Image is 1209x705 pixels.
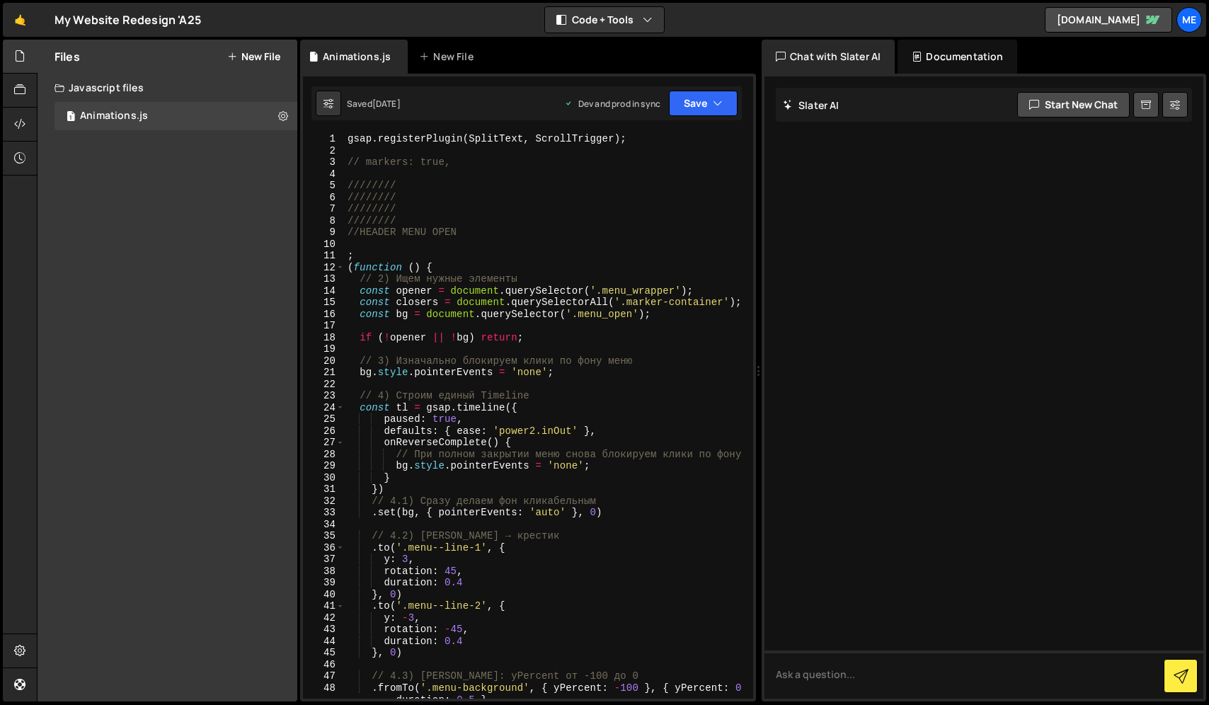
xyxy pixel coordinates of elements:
div: 43 [303,624,345,636]
div: [DATE] [372,98,401,110]
div: 36 [303,542,345,554]
div: 11 [303,250,345,262]
div: Chat with Slater AI [762,40,895,74]
div: 41 [303,600,345,612]
div: 7 [303,203,345,215]
div: 25 [303,413,345,425]
div: 39 [303,577,345,589]
div: 1 [303,133,345,145]
div: 10 [303,239,345,251]
button: Code + Tools [545,7,664,33]
div: 19 [303,343,345,355]
div: 38 [303,566,345,578]
div: Dev and prod in sync [564,98,660,110]
button: Start new chat [1017,92,1130,117]
a: [DOMAIN_NAME] [1045,7,1172,33]
div: 3 [303,156,345,168]
div: My Website Redesign 'A25 [55,11,201,28]
div: 29 [303,460,345,472]
div: 2 [303,145,345,157]
div: Documentation [898,40,1017,74]
div: 24 [303,402,345,414]
div: 47 [303,670,345,682]
h2: Slater AI [783,98,840,112]
div: 20 [303,355,345,367]
div: 32 [303,495,345,508]
div: 9 [303,227,345,239]
button: Save [669,91,738,116]
h2: Files [55,49,80,64]
div: Animations.js [323,50,391,64]
div: 6 [303,192,345,204]
div: 21 [303,367,345,379]
button: New File [227,51,280,62]
div: 12 [303,262,345,274]
div: New File [419,50,479,64]
div: 14 [303,285,345,297]
div: 37 [303,554,345,566]
div: 27 [303,437,345,449]
div: 18 [303,332,345,344]
a: Me [1176,7,1202,33]
div: 17 [303,320,345,332]
div: Javascript files [38,74,297,102]
a: 🤙 [3,3,38,37]
div: 28 [303,449,345,461]
div: 13 [303,273,345,285]
div: 4 [303,168,345,180]
div: 34 [303,519,345,531]
div: 5 [303,180,345,192]
div: 44 [303,636,345,648]
div: 40 [303,589,345,601]
div: 31 [303,483,345,495]
div: 14728/38172.js [55,102,297,130]
div: 46 [303,659,345,671]
div: 23 [303,390,345,402]
div: 16 [303,309,345,321]
div: Saved [347,98,401,110]
div: 8 [303,215,345,227]
div: 33 [303,507,345,519]
div: 42 [303,612,345,624]
div: 26 [303,425,345,437]
div: 35 [303,530,345,542]
div: 30 [303,472,345,484]
div: 22 [303,379,345,391]
span: 1 [67,112,75,123]
div: 45 [303,647,345,659]
div: Animations.js [80,110,148,122]
div: 15 [303,297,345,309]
